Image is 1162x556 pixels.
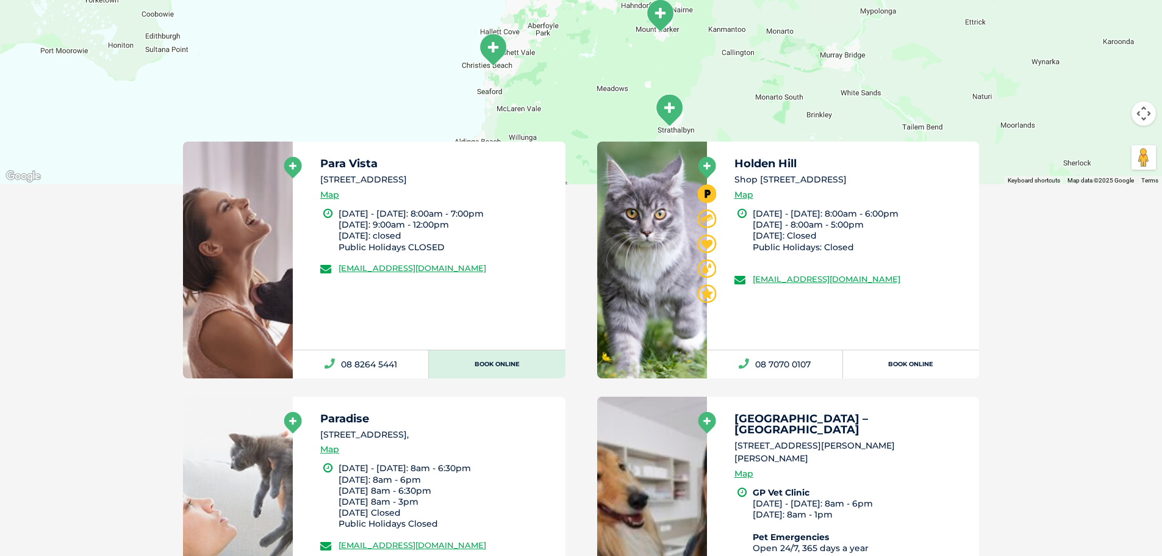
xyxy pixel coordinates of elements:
[339,540,486,550] a: [EMAIL_ADDRESS][DOMAIN_NAME]
[734,439,969,466] li: [STREET_ADDRESS][PERSON_NAME][PERSON_NAME]
[320,173,554,186] li: [STREET_ADDRESS]
[753,487,809,498] b: GP Vet Clinic
[734,467,753,481] a: Map
[3,168,43,184] img: Google
[320,442,339,457] a: Map
[1141,177,1158,184] a: Terms (opens in new tab)
[707,350,843,378] a: 08 7070 0107
[1008,176,1060,185] button: Keyboard shortcuts
[753,208,969,264] li: [DATE] - [DATE]: 8:00am - 6:00pm [DATE] - 8:00am - 5:00pm [DATE]: Closed Public Holidays: Closed
[753,532,829,543] b: Pet Emergencies
[3,168,43,184] a: Open this area in Google Maps (opens a new window)
[320,428,554,441] li: [STREET_ADDRESS],
[429,350,565,378] a: Book Online
[734,413,969,435] h5: [GEOGRAPHIC_DATA] – [GEOGRAPHIC_DATA]
[320,158,554,169] h5: Para Vista
[320,413,554,424] h5: Paradise
[734,173,969,186] li: Shop [STREET_ADDRESS]
[1132,145,1156,170] button: Drag Pegman onto the map to open Street View
[753,274,900,284] a: [EMAIL_ADDRESS][DOMAIN_NAME]
[339,208,554,253] li: [DATE] - [DATE]: 8:00am - 7:00pm [DATE]: 9:00am - 12:00pm [DATE]: closed Public Holidays CLOSED
[339,463,554,529] li: [DATE] - [DATE]: 8am - 6:30pm [DATE]: 8am - 6pm [DATE] 8am - 6:30pm [DATE] 8am - 3pm [DATE] Close...
[473,28,513,71] div: Noarlunga
[1132,101,1156,126] button: Map camera controls
[293,350,429,378] a: 08 8264 5441
[734,158,969,169] h5: Holden Hill
[320,188,339,202] a: Map
[734,188,753,202] a: Map
[1067,177,1134,184] span: Map data ©2025 Google
[843,350,979,378] a: Book Online
[339,263,486,273] a: [EMAIL_ADDRESS][DOMAIN_NAME]
[649,88,689,132] div: Strathalbyn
